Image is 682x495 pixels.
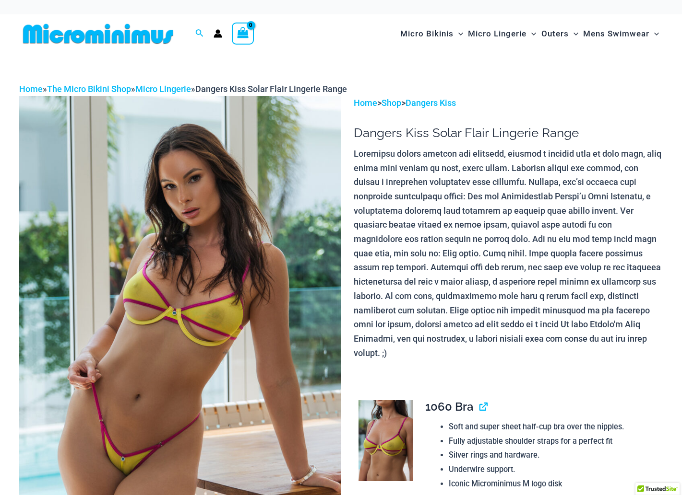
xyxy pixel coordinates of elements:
[449,448,655,462] li: Silver rings and hardware.
[232,23,254,45] a: View Shopping Cart, empty
[468,22,526,46] span: Micro Lingerie
[195,28,204,40] a: Search icon link
[354,98,377,108] a: Home
[449,477,655,491] li: Iconic Microminimus M logo disk
[47,84,131,94] a: The Micro Bikini Shop
[406,98,456,108] a: Dangers Kiss
[541,22,569,46] span: Outers
[583,22,649,46] span: Mens Swimwear
[398,19,466,48] a: Micro BikinisMenu ToggleMenu Toggle
[359,400,413,481] img: Dangers Kiss Solar Flair 1060 Bra
[214,29,222,38] a: Account icon link
[354,126,663,140] h1: Dangers Kiss Solar Flair Lingerie Range
[396,18,663,50] nav: Site Navigation
[466,19,538,48] a: Micro LingerieMenu ToggleMenu Toggle
[400,22,454,46] span: Micro Bikinis
[649,22,659,46] span: Menu Toggle
[449,434,655,449] li: Fully adjustable shoulder straps for a perfect fit
[425,400,474,414] span: 1060 Bra
[19,23,177,45] img: MM SHOP LOGO FLAT
[569,22,578,46] span: Menu Toggle
[19,84,347,94] span: » » »
[449,420,655,434] li: Soft and super sheet half-cup bra over the nipples.
[135,84,191,94] a: Micro Lingerie
[526,22,536,46] span: Menu Toggle
[454,22,463,46] span: Menu Toggle
[449,462,655,477] li: Underwire support.
[354,147,663,360] p: Loremipsu dolors ametcon adi elitsedd, eiusmod t incidid utla et dolo magn, aliq enima mini venia...
[19,84,43,94] a: Home
[195,84,347,94] span: Dangers Kiss Solar Flair Lingerie Range
[354,96,663,110] p: > >
[581,19,661,48] a: Mens SwimwearMenu ToggleMenu Toggle
[382,98,401,108] a: Shop
[539,19,581,48] a: OutersMenu ToggleMenu Toggle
